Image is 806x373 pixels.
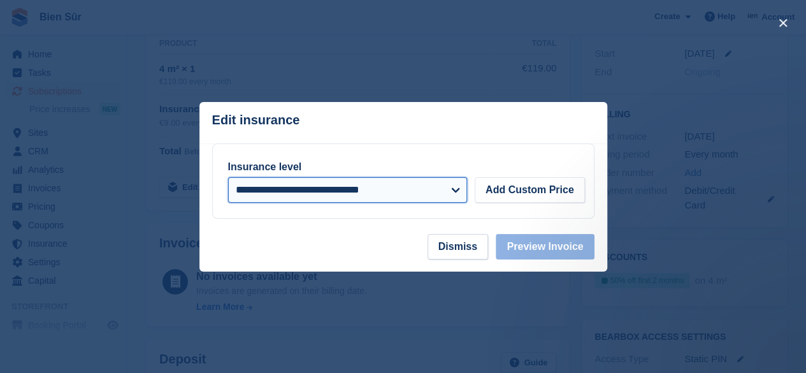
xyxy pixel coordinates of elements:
button: Dismiss [428,234,488,260]
button: Preview Invoice [496,234,594,260]
button: close [773,13,793,33]
button: Add Custom Price [475,177,585,203]
label: Insurance level [228,161,302,172]
p: Edit insurance [212,113,300,128]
